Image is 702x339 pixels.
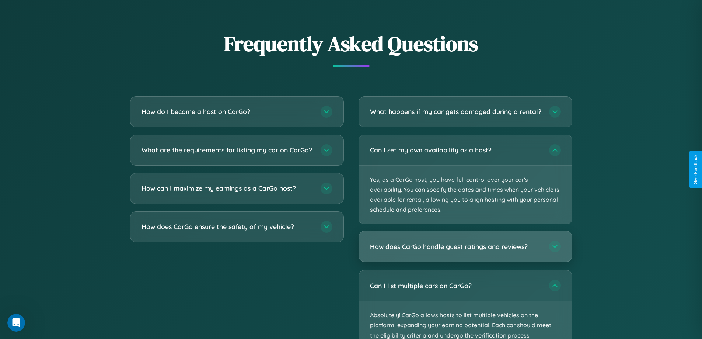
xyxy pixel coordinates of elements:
h3: How does CarGo ensure the safety of my vehicle? [142,222,313,231]
h3: What are the requirements for listing my car on CarGo? [142,145,313,155]
p: Yes, as a CarGo host, you have full control over your car's availability. You can specify the dat... [359,166,572,224]
h3: How does CarGo handle guest ratings and reviews? [370,242,542,251]
h3: Can I list multiple cars on CarGo? [370,281,542,290]
iframe: Intercom live chat [7,314,25,332]
h2: Frequently Asked Questions [130,30,572,58]
h3: Can I set my own availability as a host? [370,145,542,155]
h3: How do I become a host on CarGo? [142,107,313,116]
div: Give Feedback [693,155,698,184]
h3: How can I maximize my earnings as a CarGo host? [142,184,313,193]
h3: What happens if my car gets damaged during a rental? [370,107,542,116]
